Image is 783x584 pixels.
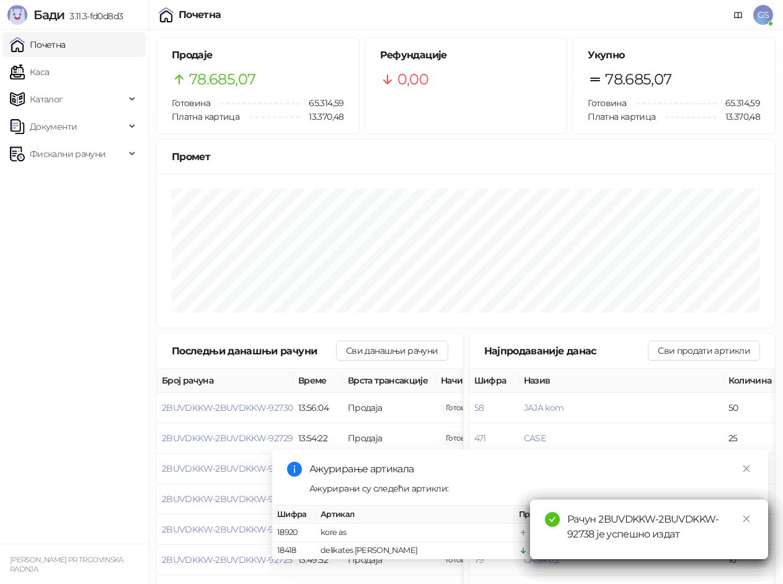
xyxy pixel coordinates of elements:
[343,423,436,454] td: Продаја
[742,464,751,473] span: close
[474,433,486,444] button: 471
[172,48,344,63] h5: Продаје
[717,96,760,110] span: 65.314,59
[30,87,63,112] span: Каталог
[172,343,336,359] div: Последњи данашњи рачуни
[189,68,255,91] span: 78.685,07
[436,369,560,393] th: Начини плаћања
[343,369,436,393] th: Врста трансакције
[728,5,748,25] a: Документација
[519,369,723,393] th: Назив
[753,5,773,25] span: GS
[588,111,655,122] span: Платна картица
[524,433,546,444] button: CASE
[293,369,343,393] th: Време
[648,341,760,361] button: Сви продати артикли
[272,542,316,560] td: 18418
[30,142,105,166] span: Фискални рачуни
[588,97,626,109] span: Готовина
[10,555,123,573] small: [PERSON_NAME] PR TRGOVINSKA RADNJA
[172,111,239,122] span: Платна картица
[162,524,293,535] button: 2BUVDKKW-2BUVDKKW-92726
[293,393,343,423] td: 13:56:04
[300,110,343,124] span: 13.370,48
[336,341,448,361] button: Сви данашњи рачуни
[545,512,560,527] span: check-circle
[397,68,428,91] span: 0,00
[309,462,753,477] div: Ажурирање артикала
[300,96,343,110] span: 65.314,59
[162,463,293,474] button: 2BUVDKKW-2BUVDKKW-92728
[272,506,316,524] th: Шифра
[272,524,316,542] td: 18920
[30,114,77,139] span: Документи
[380,48,552,63] h5: Рефундације
[441,401,483,415] span: 140,00
[740,462,753,475] a: Close
[316,506,514,524] th: Артикал
[7,5,27,25] img: Logo
[441,431,483,445] span: 385,00
[287,462,302,477] span: info-circle
[740,512,753,526] a: Close
[293,423,343,454] td: 13:54:22
[605,68,671,91] span: 78.685,07
[157,369,293,393] th: Број рачуна
[717,110,760,124] span: 13.370,48
[309,482,753,495] div: Ажурирани су следећи артикли:
[10,60,49,84] a: Каса
[723,423,779,454] td: 25
[343,393,436,423] td: Продаја
[33,7,64,22] span: Бади
[64,11,123,22] span: 3.11.3-fd0d8d3
[162,554,292,565] button: 2BUVDKKW-2BUVDKKW-92725
[567,512,753,542] div: Рачун 2BUVDKKW-2BUVDKKW-92738 је успешно издат
[162,402,293,413] button: 2BUVDKKW-2BUVDKKW-92730
[588,48,760,63] h5: Укупно
[484,343,648,359] div: Најпродаваније данас
[474,402,484,413] button: 58
[10,32,66,57] a: Почетна
[316,524,514,542] td: kore as
[514,506,607,524] th: Промена
[469,369,519,393] th: Шифра
[172,97,210,109] span: Готовина
[723,369,779,393] th: Количина
[524,402,564,413] button: JAJA kom
[742,514,751,523] span: close
[179,10,221,20] div: Почетна
[162,493,292,505] button: 2BUVDKKW-2BUVDKKW-92727
[162,433,293,444] button: 2BUVDKKW-2BUVDKKW-92729
[316,542,514,560] td: delikates [PERSON_NAME]
[723,393,779,423] td: 50
[172,149,760,164] div: Промет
